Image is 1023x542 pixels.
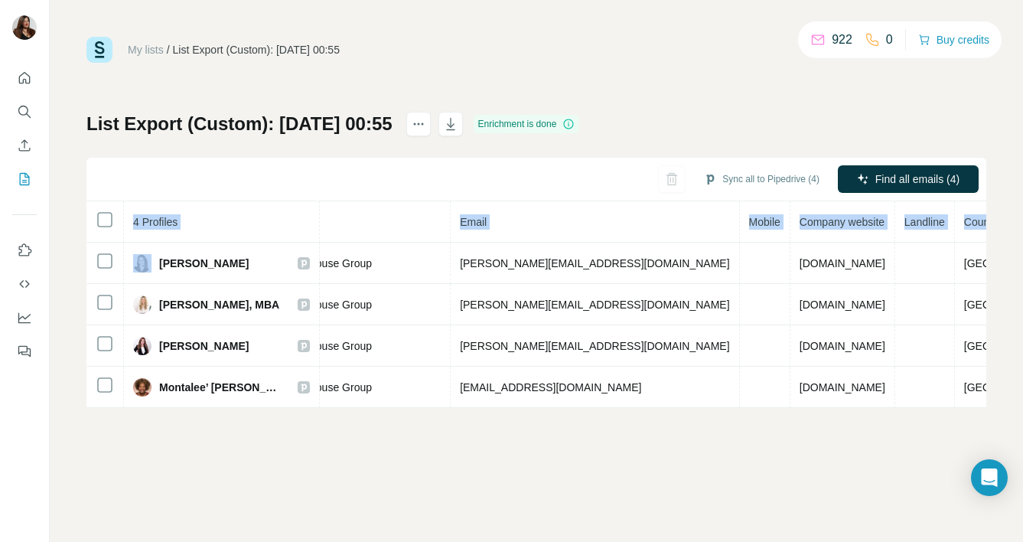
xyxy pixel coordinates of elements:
span: Montalee’ [PERSON_NAME] [159,380,282,395]
button: Use Surfe API [12,270,37,298]
span: [PERSON_NAME][EMAIL_ADDRESS][DOMAIN_NAME] [460,299,729,311]
img: Surfe Logo [86,37,112,63]
button: My lists [12,165,37,193]
span: Landline [904,216,945,228]
li: / [167,42,170,57]
span: Email [460,216,487,228]
span: Beach House Group [275,380,372,395]
img: Avatar [133,295,151,314]
span: Beach House Group [275,297,372,312]
span: [PERSON_NAME][EMAIL_ADDRESS][DOMAIN_NAME] [460,340,729,352]
span: [DOMAIN_NAME] [800,381,885,393]
span: [PERSON_NAME][EMAIL_ADDRESS][DOMAIN_NAME] [460,257,729,269]
img: Avatar [133,378,151,397]
span: [DOMAIN_NAME] [800,299,885,311]
button: Use Surfe on LinkedIn [12,237,37,264]
span: Mobile [749,216,780,228]
button: Quick start [12,64,37,92]
img: Avatar [12,15,37,40]
button: Sync all to Pipedrive (4) [693,168,830,191]
span: [DOMAIN_NAME] [800,257,885,269]
button: Buy credits [918,29,989,51]
span: [PERSON_NAME] [159,256,249,271]
button: Dashboard [12,304,37,331]
span: Country [964,216,1002,228]
button: Enrich CSV [12,132,37,159]
span: Beach House Group [275,256,372,271]
span: Find all emails (4) [875,171,959,187]
button: Search [12,98,37,126]
h1: List Export (Custom): [DATE] 00:55 [86,112,393,136]
div: Enrichment is done [474,115,580,133]
button: actions [406,112,431,136]
span: [PERSON_NAME], MBA [159,297,279,312]
span: [PERSON_NAME] [159,338,249,354]
span: 4 Profiles [133,216,178,228]
span: [DOMAIN_NAME] [800,340,885,352]
span: [EMAIL_ADDRESS][DOMAIN_NAME] [460,381,641,393]
p: 0 [886,31,893,49]
div: List Export (Custom): [DATE] 00:55 [173,42,340,57]
button: Feedback [12,338,37,365]
a: My lists [128,44,164,56]
span: Company website [800,216,885,228]
div: Open Intercom Messenger [971,459,1008,496]
button: Find all emails (4) [838,165,979,193]
img: Avatar [133,254,151,273]
p: 922 [832,31,852,49]
span: Beach House Group [275,338,372,354]
img: Avatar [133,337,151,355]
